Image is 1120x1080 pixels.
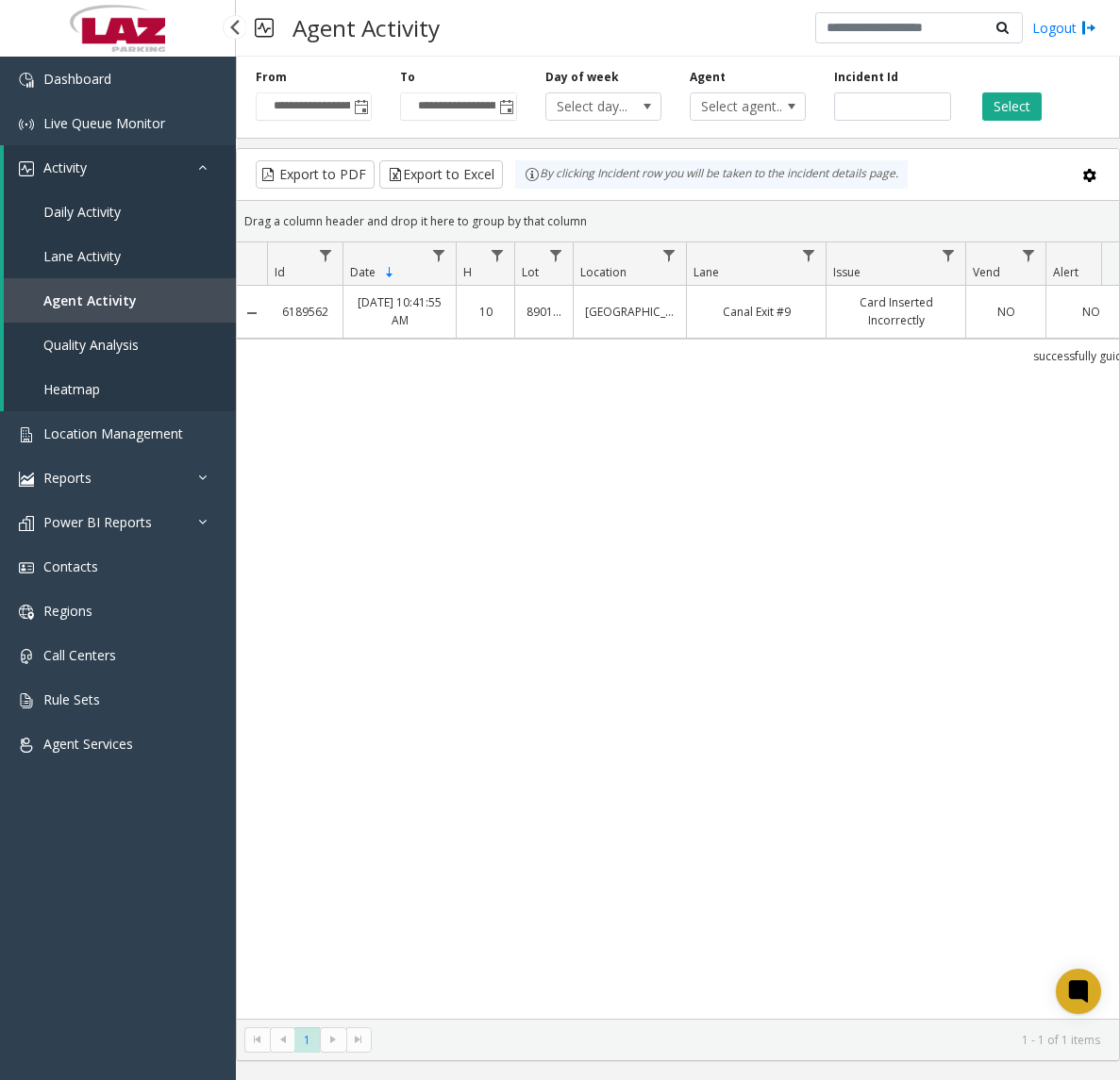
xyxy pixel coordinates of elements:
span: Select day... [546,93,638,120]
label: To [400,69,415,86]
a: Agent Activity [4,278,236,323]
img: 'icon' [19,516,34,531]
span: Rule Sets [43,690,100,708]
img: 'icon' [19,649,34,664]
span: Lane [694,264,719,280]
span: Dashboard [43,70,111,88]
div: Data table [237,242,1119,1018]
img: 'icon' [19,427,34,442]
span: Daily Activity [43,203,121,221]
span: Date [350,264,376,280]
span: NO [997,304,1015,320]
button: Select [982,92,1042,121]
a: Activity [4,145,236,190]
a: [GEOGRAPHIC_DATA] [585,303,675,321]
label: From [256,69,287,86]
img: 'icon' [19,472,34,487]
img: 'icon' [19,693,34,708]
img: 'icon' [19,73,34,88]
a: Location Filter Menu [657,242,682,268]
a: Issue Filter Menu [936,242,961,268]
a: Date Filter Menu [426,242,452,268]
a: H Filter Menu [485,242,510,268]
button: Export to PDF [256,160,375,189]
span: Vend [973,264,1000,280]
a: Heatmap [4,367,236,411]
label: Agent [690,69,726,86]
img: infoIcon.svg [525,167,540,182]
span: Location [580,264,627,280]
a: Vend Filter Menu [1016,242,1042,268]
img: logout [1081,18,1096,38]
span: Select agent... [691,93,782,120]
a: Card Inserted Incorrectly [838,293,954,329]
div: Drag a column header and drop it here to group by that column [237,205,1119,238]
a: Logout [1032,18,1096,38]
a: 6189562 [278,303,331,321]
span: Alert [1053,264,1078,280]
img: 'icon' [19,738,34,753]
a: Quality Analysis [4,323,236,367]
span: Heatmap [43,380,100,398]
button: Export to Excel [379,160,503,189]
span: Contacts [43,557,98,575]
a: Lane Filter Menu [796,242,822,268]
a: Lane Activity [4,234,236,278]
img: 'icon' [19,605,34,620]
span: Lane Activity [43,247,121,265]
span: Sortable [382,265,397,280]
span: Issue [833,264,861,280]
span: Power BI Reports [43,513,152,531]
span: Page 1 [294,1027,320,1053]
img: 'icon' [19,161,34,176]
span: Toggle popup [495,93,516,120]
span: H [463,264,472,280]
span: Location Management [43,424,183,442]
a: [DATE] 10:41:55 AM [355,293,444,329]
span: Activity [43,158,87,176]
label: Day of week [545,69,619,86]
a: 890140 [527,303,561,321]
span: Toggle popup [350,93,371,120]
img: 'icon' [19,560,34,575]
img: 'icon' [19,117,34,132]
a: Collapse Details [237,306,267,321]
a: NO [978,303,1034,321]
h3: Agent Activity [283,5,449,51]
kendo-pager-info: 1 - 1 of 1 items [383,1032,1100,1048]
label: Incident Id [834,69,898,86]
span: Quality Analysis [43,336,139,354]
a: Canal Exit #9 [698,303,814,321]
a: 10 [468,303,503,321]
a: Lot Filter Menu [543,242,569,268]
span: Reports [43,469,92,487]
span: Id [275,264,285,280]
span: Agent Services [43,735,133,753]
span: Call Centers [43,646,116,664]
span: Lot [522,264,539,280]
span: Regions [43,602,92,620]
a: Id Filter Menu [313,242,339,268]
img: pageIcon [255,5,274,51]
span: Live Queue Monitor [43,114,165,132]
div: By clicking Incident row you will be taken to the incident details page. [515,160,908,189]
a: Daily Activity [4,190,236,234]
span: Agent Activity [43,291,137,309]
